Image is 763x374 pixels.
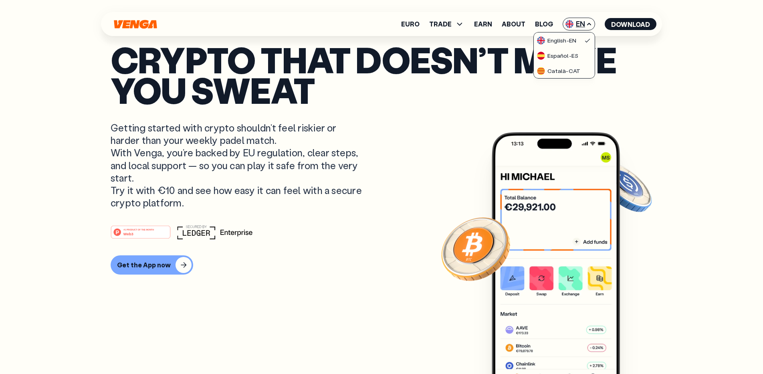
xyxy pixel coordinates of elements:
a: flag-esEspañol-ES [534,48,595,63]
tspan: Web3 [123,232,133,236]
img: Bitcoin [440,212,512,285]
button: Get the App now [111,255,193,275]
p: Crypto that doesn’t make you sweat [111,44,652,105]
tspan: #1 PRODUCT OF THE MONTH [123,228,154,231]
a: #1 PRODUCT OF THE MONTHWeb3 [111,230,171,241]
div: English - EN [537,36,576,44]
img: flag-es [537,52,545,60]
a: Earn [474,21,492,27]
div: Español - ES [537,52,578,60]
span: EN [563,18,595,30]
a: Blog [535,21,553,27]
button: Download [605,18,656,30]
div: Català - CAT [537,67,580,75]
img: flag-cat [537,67,545,75]
span: TRADE [429,19,464,29]
img: USDC coin [596,158,654,216]
a: flag-ukEnglish-EN [534,32,595,48]
a: Euro [401,21,420,27]
img: flag-uk [565,20,573,28]
div: Get the App now [117,261,171,269]
span: TRADE [429,21,452,27]
p: Getting started with crypto shouldn’t feel riskier or harder than your weekly padel match. With V... [111,121,364,209]
a: Get the App now [111,255,652,275]
svg: Home [113,20,158,29]
img: flag-uk [537,36,545,44]
a: About [502,21,525,27]
a: flag-catCatalà-CAT [534,63,595,78]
